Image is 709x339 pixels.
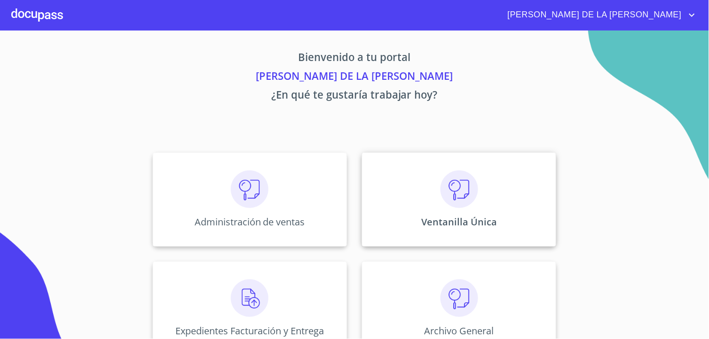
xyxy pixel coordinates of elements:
[65,49,644,68] p: Bienvenido a tu portal
[65,87,644,106] p: ¿En qué te gustaría trabajar hoy?
[195,216,305,228] p: Administración de ventas
[441,279,478,317] img: consulta.png
[425,324,494,337] p: Archivo General
[441,170,478,208] img: consulta.png
[175,324,324,337] p: Expedientes Facturación y Entrega
[501,8,686,23] span: [PERSON_NAME] DE LA [PERSON_NAME]
[231,170,268,208] img: consulta.png
[421,216,497,228] p: Ventanilla Única
[501,8,698,23] button: account of current user
[65,68,644,87] p: [PERSON_NAME] DE LA [PERSON_NAME]
[231,279,268,317] img: carga.png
